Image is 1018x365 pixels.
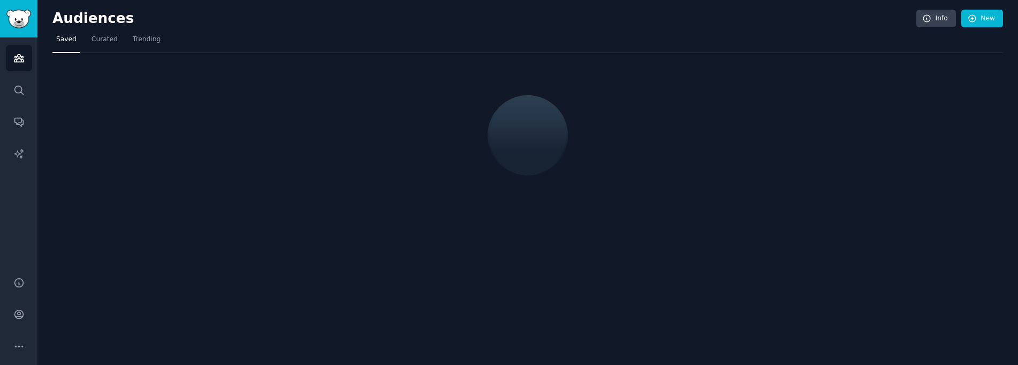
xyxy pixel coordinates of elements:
[129,31,164,53] a: Trending
[916,10,956,28] a: Info
[52,10,916,27] h2: Audiences
[56,35,77,44] span: Saved
[92,35,118,44] span: Curated
[961,10,1003,28] a: New
[88,31,121,53] a: Curated
[52,31,80,53] a: Saved
[6,10,31,28] img: GummySearch logo
[133,35,161,44] span: Trending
